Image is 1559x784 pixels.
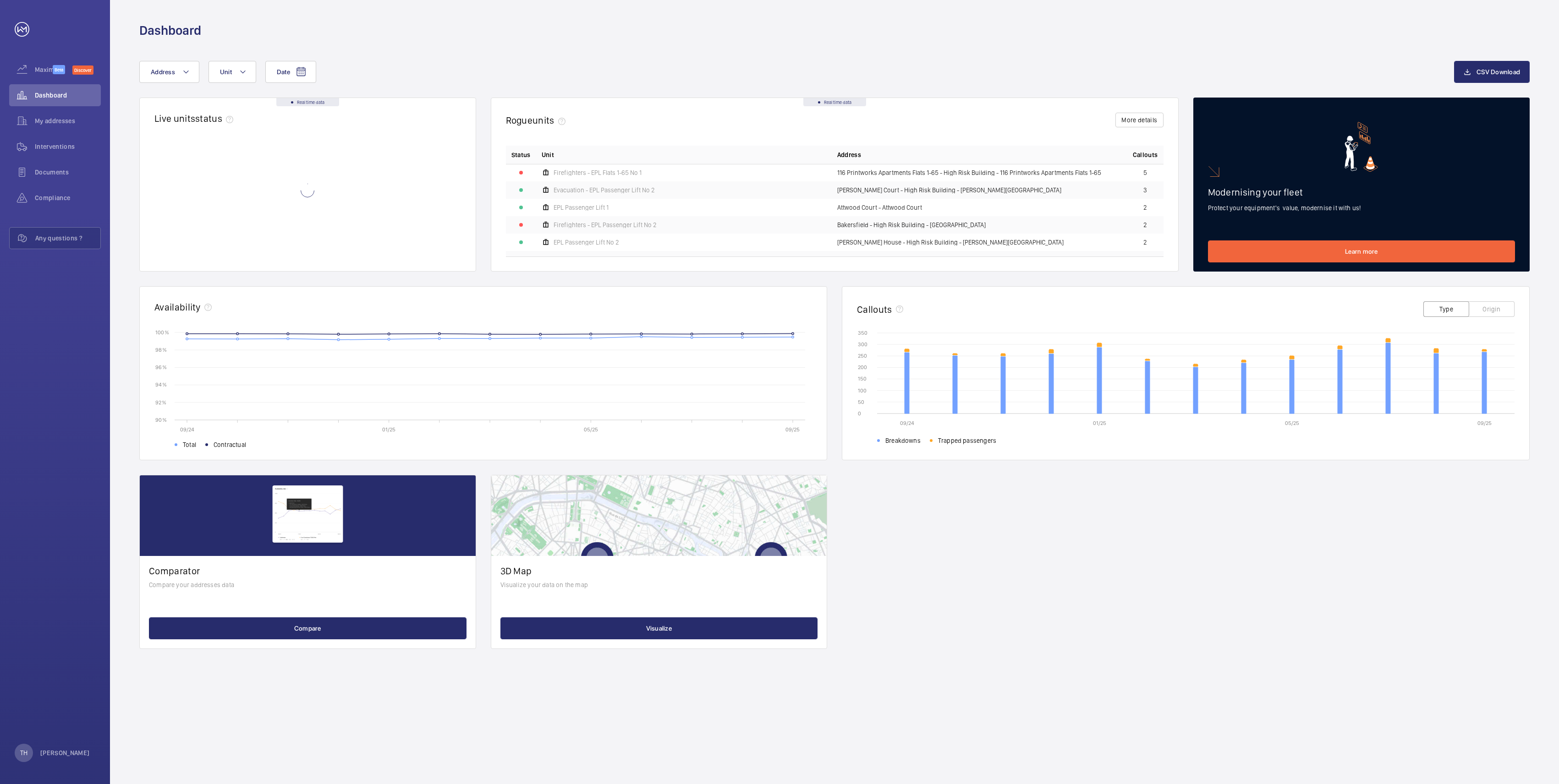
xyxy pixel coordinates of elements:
[1143,187,1147,193] span: 3
[858,353,867,359] text: 250
[1143,222,1147,228] span: 2
[155,399,166,405] text: 92 %
[500,580,818,589] p: Visualize your data on the map
[35,234,100,243] span: Any questions ?
[35,142,101,151] span: Interventions
[885,436,921,445] span: Breakdowns
[584,426,598,433] text: 05/25
[265,61,316,83] button: Date
[35,193,101,202] span: Compliance
[1477,68,1520,76] span: CSV Download
[532,114,569,126] span: units
[785,426,800,433] text: 09/25
[155,381,167,388] text: 94 %
[506,114,569,126] h2: Rogue
[858,341,867,348] text: 300
[1143,169,1147,176] span: 5
[900,420,914,426] text: 09/24
[1143,239,1147,245] span: 2
[1477,420,1492,426] text: 09/25
[20,748,27,757] p: TH
[858,364,867,370] text: 200
[1208,240,1515,262] a: Learn more
[154,113,237,124] h2: Live units
[837,187,1061,193] span: [PERSON_NAME] Court - High Risk Building - [PERSON_NAME][GEOGRAPHIC_DATA]
[554,222,657,228] span: Firefighters - EPL Passenger Lift No 2
[35,168,101,177] span: Documents
[837,150,861,159] span: Address
[1115,113,1163,127] button: More details
[214,440,246,449] span: Contractual
[1469,301,1515,317] button: Origin
[554,187,655,193] span: Evacuation - EPL Passenger Lift No 2
[554,169,642,176] span: Firefighters - EPL Flats 1-65 No 1
[155,347,167,353] text: 98 %
[858,330,867,336] text: 350
[837,239,1064,245] span: [PERSON_NAME] House - High Risk Building - [PERSON_NAME][GEOGRAPHIC_DATA]
[1143,204,1147,211] span: 2
[803,98,866,106] div: Real time data
[500,617,818,639] button: Visualize
[511,150,531,159] p: Status
[151,68,175,76] span: Address
[1093,420,1106,426] text: 01/25
[35,91,101,100] span: Dashboard
[155,416,167,423] text: 90 %
[837,169,1101,176] span: 116 Printworks Apartments Flats 1-65 - High Risk Building - 116 Printworks Apartments Flats 1-65
[1208,203,1515,212] p: Protect your equipment's value, modernise it with us!
[155,364,167,370] text: 96 %
[276,98,339,106] div: Real time data
[149,580,467,589] p: Compare your addresses data
[382,426,395,433] text: 01/25
[209,61,256,83] button: Unit
[72,65,93,75] span: Discover
[35,65,53,74] span: Maximize
[149,617,467,639] button: Compare
[195,113,237,124] span: status
[554,239,619,245] span: EPL Passenger Lift No 2
[858,376,867,382] text: 150
[1208,186,1515,198] h2: Modernising your fleet
[542,150,554,159] span: Unit
[938,436,996,445] span: Trapped passengers
[1423,301,1469,317] button: Type
[139,61,199,83] button: Address
[500,565,818,577] h2: 3D Map
[53,65,65,74] span: Beta
[554,204,609,211] span: EPL Passenger Lift 1
[155,329,169,335] text: 100 %
[277,68,290,76] span: Date
[857,304,892,315] h2: Callouts
[149,565,467,577] h2: Comparator
[858,399,864,405] text: 50
[858,387,867,394] text: 100
[1454,61,1530,83] button: CSV Download
[858,410,861,417] text: 0
[837,204,922,211] span: Attwood Court - Attwood Court
[35,116,101,125] span: My addresses
[154,301,201,313] h2: Availability
[180,426,194,433] text: 09/24
[220,68,232,76] span: Unit
[183,440,196,449] span: Total
[1133,150,1158,159] span: Callouts
[40,748,90,757] p: [PERSON_NAME]
[1345,122,1378,172] img: marketing-card.svg
[139,22,201,39] h1: Dashboard
[837,222,986,228] span: Bakersfield - High Risk Building - [GEOGRAPHIC_DATA]
[1285,420,1299,426] text: 05/25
